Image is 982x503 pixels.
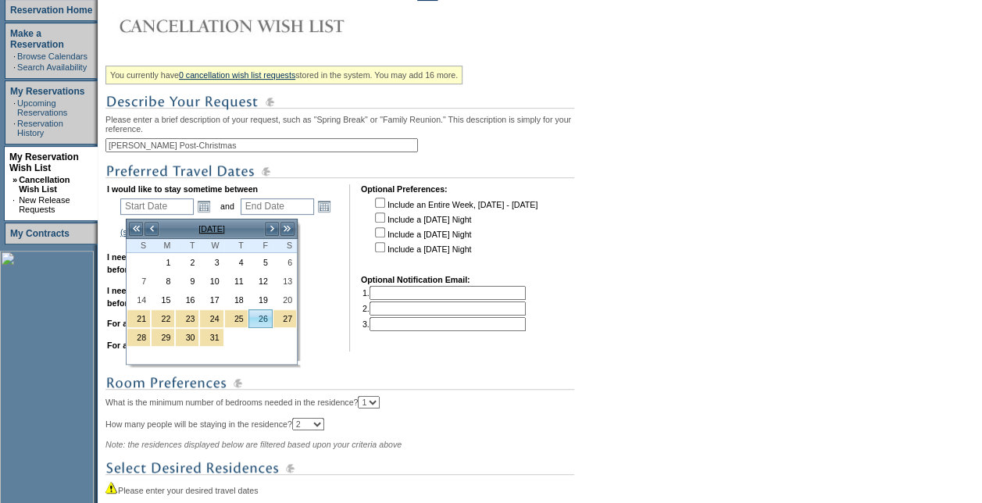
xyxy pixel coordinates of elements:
a: 9 [176,273,198,290]
td: Saturday, December 13, 2025 [273,272,297,291]
td: Christmas Holiday [151,309,175,328]
a: Open the calendar popup. [316,198,333,215]
a: 3 [200,254,223,271]
b: For a minimum of [107,319,177,328]
a: 6 [273,254,296,271]
a: 29 [152,329,174,346]
a: New Release Requests [19,195,70,214]
td: Wednesday, December 03, 2025 [199,253,223,272]
a: 31 [200,329,223,346]
img: icon_alert2.gif [105,481,118,494]
a: 11 [225,273,248,290]
a: 27 [273,310,296,327]
td: New Year's Holiday [127,328,151,347]
a: 10 [200,273,223,290]
a: 28 [127,329,150,346]
a: 15 [152,291,174,309]
td: Thursday, December 18, 2025 [224,291,248,309]
td: Tuesday, December 16, 2025 [175,291,199,309]
a: Cancellation Wish List [19,175,70,194]
img: subTtlRoomPreferences.gif [105,373,574,393]
a: Reservation History [17,119,63,137]
td: · [13,98,16,117]
td: Tuesday, December 09, 2025 [175,272,199,291]
a: Reservation Home [10,5,92,16]
a: 12 [249,273,272,290]
a: 19 [249,291,272,309]
td: and [218,195,237,217]
td: Sunday, December 07, 2025 [127,272,151,291]
td: New Year's Holiday [199,328,223,347]
td: Monday, December 15, 2025 [151,291,175,309]
a: 4 [225,254,248,271]
td: Christmas Holiday [199,309,223,328]
td: Include an Entire Week, [DATE] - [DATE] Include a [DATE] Night Include a [DATE] Night Include a [... [372,195,537,264]
b: » [12,175,17,184]
td: Sunday, December 14, 2025 [127,291,151,309]
a: 20 [273,291,296,309]
td: Friday, December 05, 2025 [248,253,273,272]
div: Please enter your desired travel dates [105,481,602,495]
td: Tuesday, December 02, 2025 [175,253,199,272]
td: Christmas Holiday [224,309,248,328]
td: Wednesday, December 10, 2025 [199,272,223,291]
a: 7 [127,273,150,290]
td: Christmas Holiday [273,309,297,328]
a: Open the calendar popup. [195,198,212,215]
td: Saturday, December 06, 2025 [273,253,297,272]
td: Saturday, December 20, 2025 [273,291,297,309]
a: My Contracts [10,228,70,239]
td: [DATE] [159,220,264,237]
a: 14 [127,291,150,309]
td: Monday, December 08, 2025 [151,272,175,291]
td: Friday, December 19, 2025 [248,291,273,309]
b: For a maximum of [107,341,179,350]
b: Optional Preferences: [361,184,448,194]
input: Date format: M/D/Y. Shortcut keys: [T] for Today. [UP] or [.] for Next Day. [DOWN] or [,] for Pre... [241,198,314,215]
b: I would like to stay sometime between [107,184,258,194]
img: Cancellation Wish List [105,10,418,41]
td: · [12,195,17,214]
a: My Reservations [10,86,84,97]
td: 3. [362,317,526,331]
td: New Year's Holiday [175,328,199,347]
th: Monday [151,239,175,253]
th: Sunday [127,239,151,253]
a: 22 [152,310,174,327]
a: 2 [176,254,198,271]
td: Thursday, December 11, 2025 [224,272,248,291]
a: 18 [225,291,248,309]
a: << [128,221,144,237]
a: My Reservation Wish List [9,152,79,173]
a: 26 [249,310,272,327]
a: >> [280,221,295,237]
a: 13 [273,273,296,290]
a: Search Availability [17,62,87,72]
a: < [144,221,159,237]
td: Thursday, December 04, 2025 [224,253,248,272]
b: I need a maximum of [107,286,189,295]
input: Date format: M/D/Y. Shortcut keys: [T] for Today. [UP] or [.] for Next Day. [DOWN] or [,] for Pre... [120,198,194,215]
td: Christmas Holiday [248,309,273,328]
td: · [13,52,16,61]
td: Friday, December 12, 2025 [248,272,273,291]
a: Make a Reservation [10,28,64,50]
td: Christmas Holiday [175,309,199,328]
td: Wednesday, December 17, 2025 [199,291,223,309]
b: Optional Notification Email: [361,275,470,284]
td: · [13,119,16,137]
a: 0 cancellation wish list requests [179,70,295,80]
td: 2. [362,301,526,316]
td: Monday, December 01, 2025 [151,253,175,272]
a: Browse Calendars [17,52,87,61]
a: 1 [152,254,174,271]
span: Note: the residences displayed below are filtered based upon your criteria above [105,440,402,449]
a: 24 [200,310,223,327]
th: Wednesday [199,239,223,253]
th: Friday [248,239,273,253]
a: Upcoming Reservations [17,98,67,117]
a: 30 [176,329,198,346]
th: Saturday [273,239,297,253]
th: Tuesday [175,239,199,253]
th: Thursday [224,239,248,253]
